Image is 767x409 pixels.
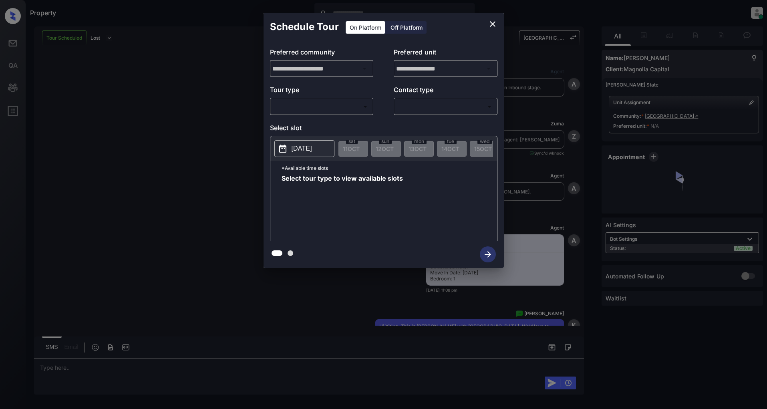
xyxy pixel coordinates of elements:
[292,144,312,153] p: [DATE]
[485,16,501,32] button: close
[387,21,427,34] div: Off Platform
[394,47,497,60] p: Preferred unit
[282,161,497,175] p: *Available time slots
[270,47,374,60] p: Preferred community
[394,85,497,98] p: Contact type
[270,123,497,136] p: Select slot
[264,13,345,41] h2: Schedule Tour
[346,21,385,34] div: On Platform
[270,85,374,98] p: Tour type
[274,140,334,157] button: [DATE]
[282,175,403,239] span: Select tour type to view available slots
